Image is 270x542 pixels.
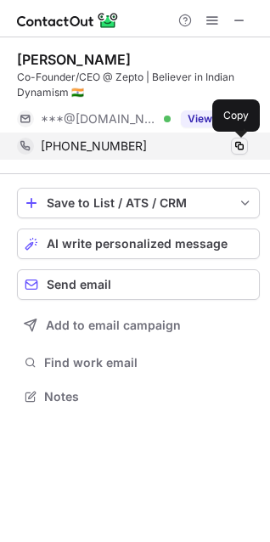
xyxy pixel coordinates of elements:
[17,229,260,259] button: AI write personalized message
[17,188,260,218] button: save-profile-one-click
[47,237,228,251] span: AI write personalized message
[44,389,253,404] span: Notes
[17,51,131,68] div: [PERSON_NAME]
[17,269,260,300] button: Send email
[17,385,260,409] button: Notes
[46,319,181,332] span: Add to email campaign
[17,10,119,31] img: ContactOut v5.3.10
[17,351,260,375] button: Find work email
[17,310,260,341] button: Add to email campaign
[47,278,111,291] span: Send email
[41,138,147,154] span: [PHONE_NUMBER]
[41,111,158,127] span: ***@[DOMAIN_NAME]
[181,110,248,127] button: Reveal Button
[44,355,253,370] span: Find work email
[47,196,230,210] div: Save to List / ATS / CRM
[17,70,260,100] div: Co-Founder/CEO @ Zepto | Believer in Indian Dynamism 🇮🇳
